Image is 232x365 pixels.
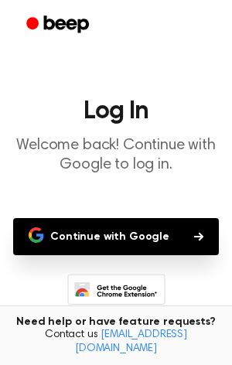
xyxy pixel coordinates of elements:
[9,329,223,356] span: Contact us
[15,10,103,40] a: Beep
[75,329,187,354] a: [EMAIL_ADDRESS][DOMAIN_NAME]
[12,136,220,175] p: Welcome back! Continue with Google to log in.
[12,99,220,124] h1: Log In
[13,218,219,255] button: Continue with Google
